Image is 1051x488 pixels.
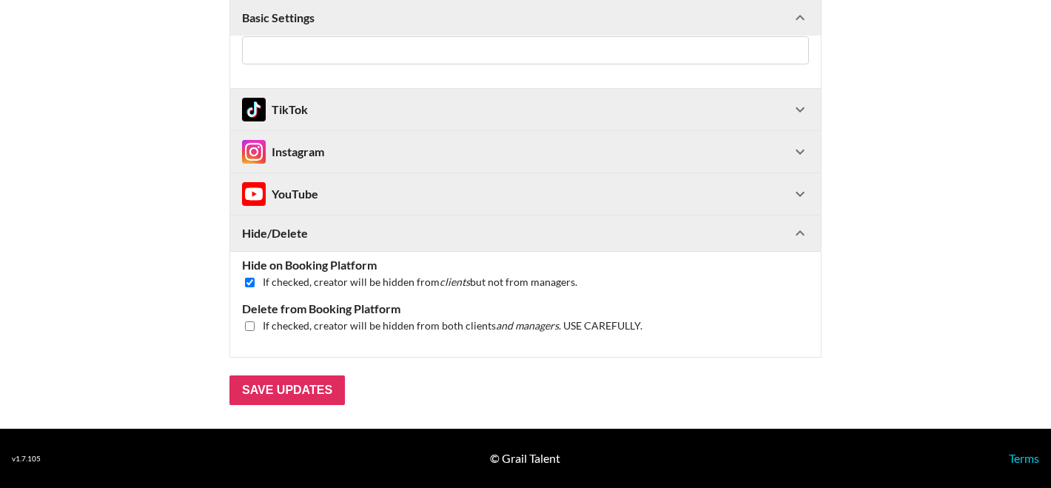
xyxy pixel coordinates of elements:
[12,454,41,464] div: v 1.7.105
[263,275,577,290] span: If checked, creator will be hidden from but not from managers.
[230,251,821,357] div: Hide/Delete
[242,140,324,164] div: Instagram
[230,89,821,130] div: TikTokTikTok
[242,182,266,206] img: Instagram
[242,140,266,164] img: Instagram
[230,215,821,251] div: Hide/Delete
[263,319,642,333] span: If checked, creator will be hidden from both clients . USE CAREFULLY.
[242,98,308,121] div: TikTok
[242,301,809,316] label: Delete from Booking Platform
[229,375,345,405] input: Save Updates
[490,451,560,466] div: © Grail Talent
[440,275,470,288] em: clients
[242,98,266,121] img: TikTok
[242,182,318,206] div: YouTube
[496,319,559,332] em: and managers
[242,226,308,241] strong: Hide/Delete
[242,258,809,273] label: Hide on Booking Platform
[1009,451,1039,465] a: Terms
[242,10,315,25] strong: Basic Settings
[230,173,821,215] div: InstagramYouTube
[230,131,821,173] div: InstagramInstagram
